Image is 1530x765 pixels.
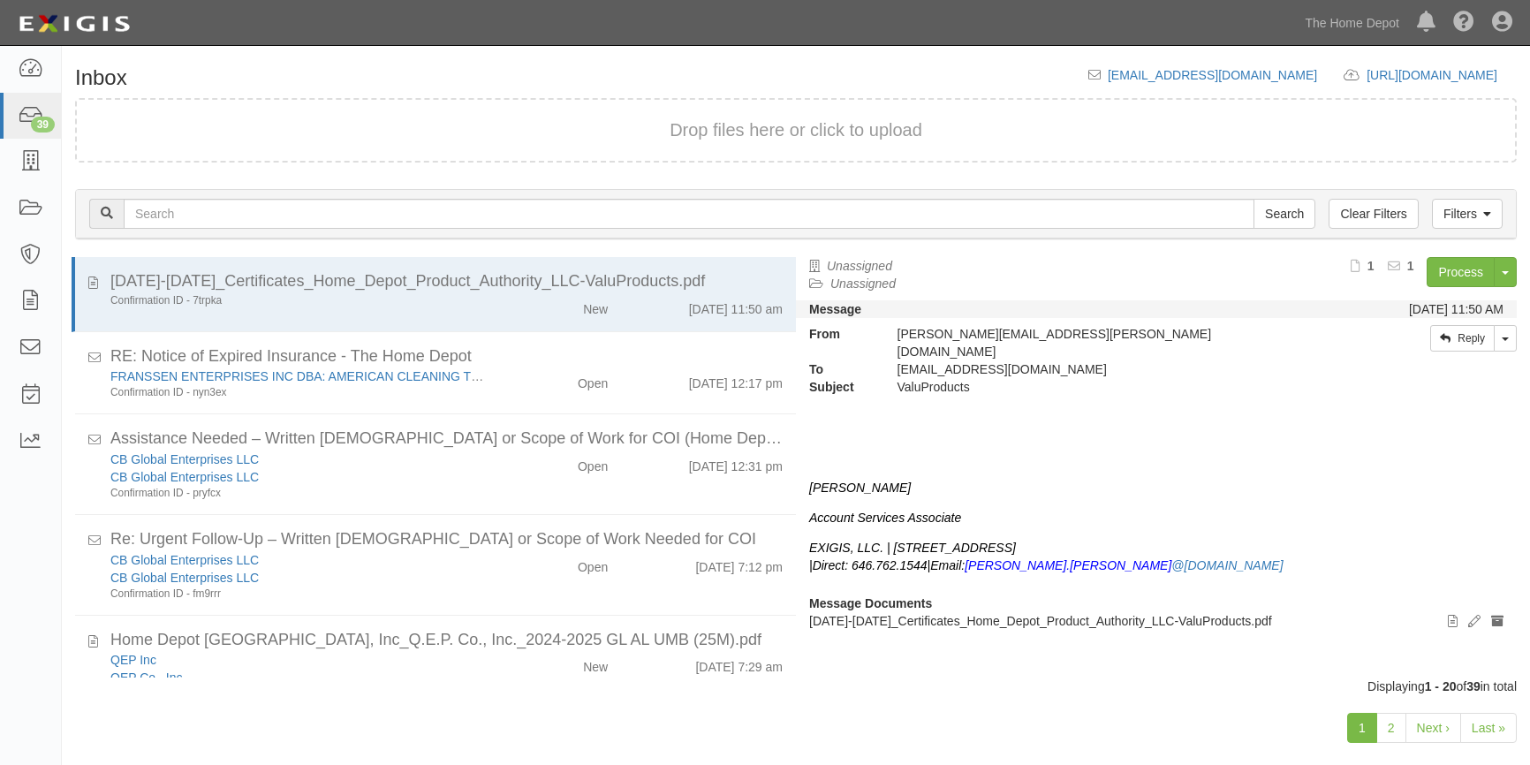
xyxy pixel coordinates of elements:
[1491,616,1503,628] i: Archive document
[1430,325,1495,352] a: Reply
[1466,679,1481,693] b: 39
[1296,5,1408,41] a: The Home Depot
[1468,616,1481,628] i: Edit document
[110,486,491,501] div: Confirmation ID - pryfcx
[1409,300,1503,318] div: [DATE] 11:50 AM
[62,678,1530,695] div: Displaying of in total
[578,367,608,392] div: Open
[1427,257,1495,287] a: Process
[809,596,932,610] strong: Message Documents
[1108,68,1317,82] a: [EMAIL_ADDRESS][DOMAIN_NAME]
[809,511,961,525] i: Account Services Associate
[110,470,259,484] a: CB Global Enterprises LLC
[965,558,1283,572] i: [PERSON_NAME].[PERSON_NAME]
[110,629,783,652] div: Home Depot USA, Inc_Q.E.P. Co., Inc._2024-2025 GL AL UMB (25M).pdf
[110,385,491,400] div: Confirmation ID - nyn3ex
[110,571,259,585] a: CB Global Enterprises LLC
[13,8,135,40] img: logo-5460c22ac91f19d4615b14bd174203de0afe785f0fc80cf4dbbc73dc1793850b.png
[796,360,884,378] strong: To
[110,528,783,551] div: Re: Urgent Follow-Up – Written Contract or Scope of Work Needed for COI
[1453,12,1474,34] i: Help Center - Complianz
[1367,259,1375,273] b: 1
[1405,713,1461,743] a: Next ›
[809,612,1503,630] p: [DATE]-[DATE]_Certificates_Home_Depot_Product_Authority_LLC-ValuProducts.pdf
[1367,68,1517,82] a: [URL][DOMAIN_NAME]
[1407,259,1414,273] b: 1
[809,302,861,316] strong: Message
[110,270,783,293] div: 2025-2026_Certificates_Home_Depot_Product_Authority_LLC-ValuProducts.pdf
[124,199,1254,229] input: Search
[110,428,783,451] div: Assistance Needed – Written Contract or Scope of Work for COI (Home Depot Onboarding)
[110,553,259,567] a: CB Global Enterprises LLC
[1432,199,1503,229] a: Filters
[884,360,1324,378] div: inbox@thdmerchandising.complianz.com
[1460,713,1517,743] a: Last »
[110,651,491,669] div: QEP Inc
[830,276,896,291] a: Unassigned
[689,451,783,475] div: [DATE] 12:31 pm
[110,452,259,466] a: CB Global Enterprises LLC
[809,481,911,495] i: [PERSON_NAME]
[1425,679,1457,693] b: 1 - 20
[110,670,186,685] a: QEP Co., Inc.
[1376,713,1406,743] a: 2
[583,293,608,318] div: New
[809,541,1016,572] i: EXIGIS, LLC. | [STREET_ADDRESS] |Direct: 646.762.1544|Email:
[1329,199,1418,229] a: Clear Filters
[75,66,127,89] h1: Inbox
[110,369,562,383] a: FRANSSEN ENTERPRISES INC DBA: AMERICAN CLEANING TECHNOLOGIES
[110,587,491,602] div: Confirmation ID - fm9rrr
[884,325,1324,360] div: [PERSON_NAME][EMAIL_ADDRESS][PERSON_NAME][DOMAIN_NAME]
[796,378,884,396] strong: Subject
[1254,199,1315,229] input: Search
[578,451,608,475] div: Open
[796,325,884,343] strong: From
[695,651,783,676] div: [DATE] 7:29 am
[583,651,608,676] div: New
[110,653,156,667] a: QEP Inc
[31,117,55,133] div: 39
[689,293,783,318] div: [DATE] 11:50 am
[884,378,1324,396] div: ValuProducts
[670,117,922,143] button: Drop files here or click to upload
[578,551,608,576] div: Open
[110,669,491,686] div: QEP Co., Inc.
[827,259,892,273] a: Unassigned
[110,345,783,368] div: RE: Notice of Expired Insurance - The Home Depot
[1448,616,1458,628] i: View
[695,551,783,576] div: [DATE] 7:12 pm
[1347,713,1377,743] a: 1
[689,367,783,392] div: [DATE] 12:17 pm
[110,293,491,308] div: Confirmation ID - 7trpka
[1171,558,1283,572] a: @[DOMAIN_NAME]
